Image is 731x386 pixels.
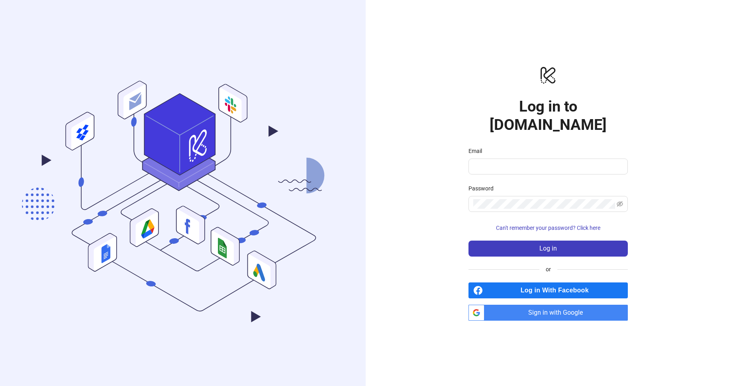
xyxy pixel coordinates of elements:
a: Log in With Facebook [468,282,628,298]
span: Log in With Facebook [486,282,628,298]
input: Email [473,162,621,171]
span: Sign in with Google [488,305,628,321]
a: Can't remember your password? Click here [468,225,628,231]
a: Sign in with Google [468,305,628,321]
button: Can't remember your password? Click here [468,221,628,234]
label: Password [468,184,499,193]
span: Can't remember your password? Click here [496,225,600,231]
button: Log in [468,241,628,257]
span: eye-invisible [617,201,623,207]
span: or [539,265,557,274]
h1: Log in to [DOMAIN_NAME] [468,97,628,134]
input: Password [473,199,615,209]
label: Email [468,147,487,155]
span: Log in [539,245,557,252]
